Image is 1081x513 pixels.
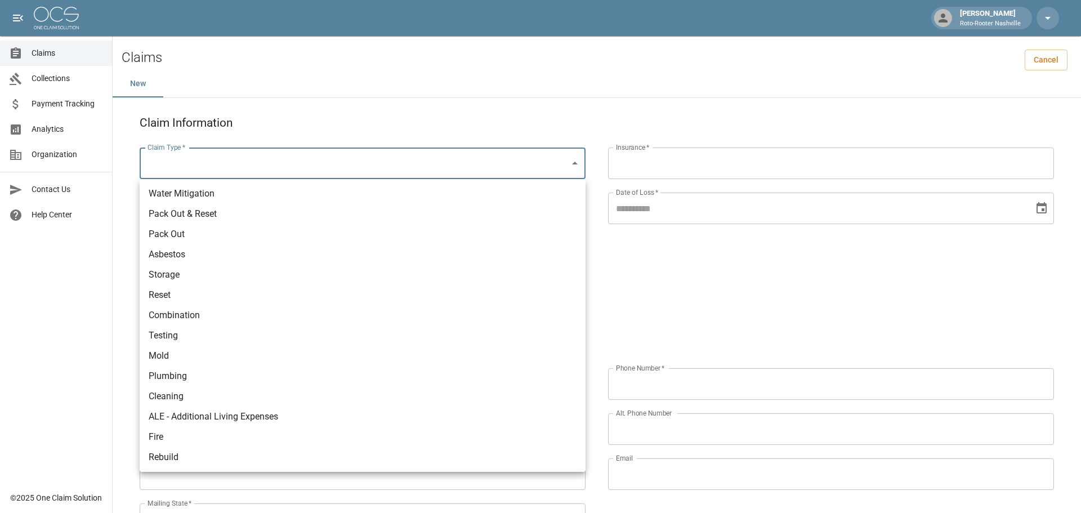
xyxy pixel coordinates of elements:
[140,244,586,265] li: Asbestos
[140,346,586,366] li: Mold
[140,386,586,407] li: Cleaning
[140,305,586,325] li: Combination
[140,265,586,285] li: Storage
[140,366,586,386] li: Plumbing
[140,427,586,447] li: Fire
[140,407,586,427] li: ALE - Additional Living Expenses
[140,325,586,346] li: Testing
[140,447,586,467] li: Rebuild
[140,285,586,305] li: Reset
[140,184,586,204] li: Water Mitigation
[140,224,586,244] li: Pack Out
[140,204,586,224] li: Pack Out & Reset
